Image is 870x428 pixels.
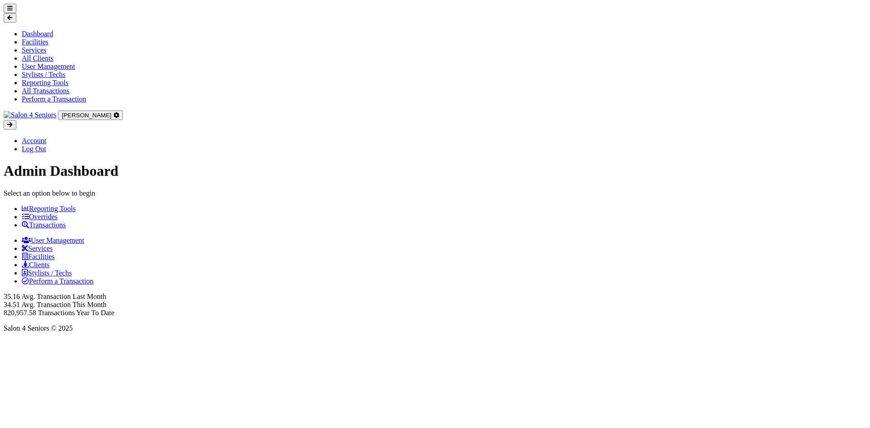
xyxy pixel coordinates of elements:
a: Facilities [22,253,55,260]
a: Stylists / Techs [22,269,72,277]
a: Overrides [22,213,58,221]
a: Account [22,137,46,144]
a: All Transactions [22,87,69,95]
a: User Management [22,236,84,244]
a: Stylists / Techs [22,71,65,78]
span: 34.51 [4,301,20,308]
img: Salon 4 Seniors [4,111,56,119]
a: Dashboard [22,30,53,38]
a: Reporting Tools [22,79,68,87]
span: [PERSON_NAME] [62,112,111,119]
button: [PERSON_NAME] [58,111,122,120]
span: Avg. Transaction This Month [21,301,106,308]
a: Services [22,245,53,252]
a: Transactions [22,221,66,229]
p: Salon 4 Seniors © 2025 [4,324,866,332]
a: Reporting Tools [22,205,76,212]
p: Select an option below to begin [4,189,866,197]
a: All Clients [22,54,53,62]
a: Services [22,46,46,54]
a: User Management [22,63,75,70]
a: Log Out [22,145,46,153]
a: Perform a Transaction [22,95,86,103]
span: 35.16 [4,293,20,300]
a: Clients [22,261,49,269]
h1: Admin Dashboard [4,163,866,179]
a: Perform a Transaction [22,277,93,285]
span: 820,957.58 [4,309,36,317]
span: Avg. Transaction Last Month [21,293,106,300]
a: Facilities [22,38,48,46]
span: Transactions Year To Date [38,309,115,317]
